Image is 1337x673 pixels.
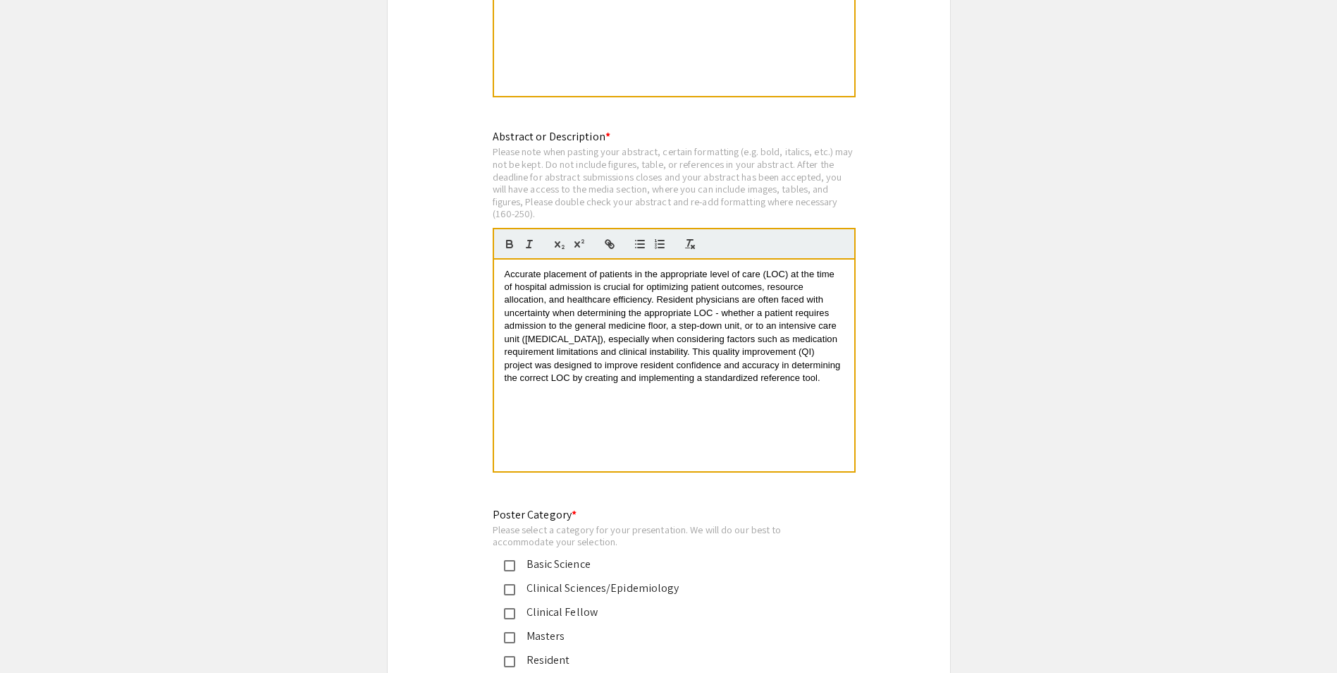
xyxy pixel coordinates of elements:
mat-label: Abstract or Description [493,129,610,144]
mat-label: Poster Category [493,507,577,522]
div: Please select a category for your presentation. We will do our best to accommodate your selection. [493,523,822,548]
div: Basic Science [515,556,811,573]
iframe: Chat [11,610,60,662]
div: Resident [515,652,811,669]
div: Clinical Fellow [515,604,811,621]
div: Clinical Sciences/Epidemiology [515,580,811,597]
span: Accurate placement of patients in the appropriate level of care (LOC) at the time of hospital adm... [505,269,844,384]
div: Please note when pasting your abstract, certain formatting (e.g. bold, italics, etc.) may not be ... [493,145,856,220]
div: Masters [515,628,811,645]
